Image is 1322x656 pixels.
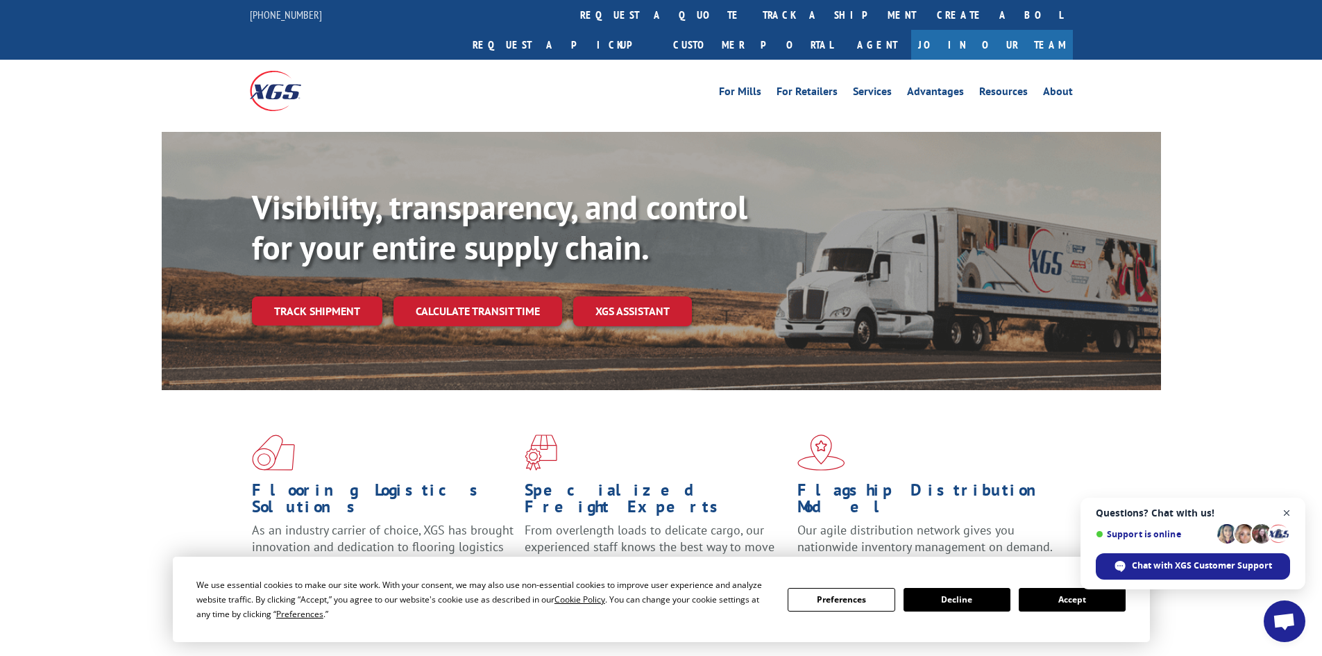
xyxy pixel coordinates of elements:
a: Resources [979,86,1028,101]
h1: Flooring Logistics Solutions [252,482,514,522]
span: Close chat [1278,505,1296,522]
div: Open chat [1264,600,1305,642]
img: xgs-icon-flagship-distribution-model-red [797,435,845,471]
span: Support is online [1096,529,1212,539]
span: As an industry carrier of choice, XGS has brought innovation and dedication to flooring logistics... [252,522,514,571]
button: Decline [904,588,1010,612]
a: Customer Portal [663,30,843,60]
a: Request a pickup [462,30,663,60]
span: Preferences [276,608,323,620]
span: Chat with XGS Customer Support [1132,560,1272,572]
a: [PHONE_NUMBER] [250,8,322,22]
a: Services [853,86,892,101]
div: Chat with XGS Customer Support [1096,553,1290,580]
img: xgs-icon-focused-on-flooring-red [525,435,557,471]
a: Agent [843,30,911,60]
button: Preferences [788,588,895,612]
a: Track shipment [252,296,382,326]
a: XGS ASSISTANT [573,296,692,326]
h1: Flagship Distribution Model [797,482,1060,522]
img: xgs-icon-total-supply-chain-intelligence-red [252,435,295,471]
span: Our agile distribution network gives you nationwide inventory management on demand. [797,522,1053,555]
a: Advantages [907,86,964,101]
a: For Retailers [777,86,838,101]
a: For Mills [719,86,761,101]
a: About [1043,86,1073,101]
span: Questions? Chat with us! [1096,507,1290,519]
button: Accept [1019,588,1126,612]
span: Cookie Policy [554,594,605,605]
div: Cookie Consent Prompt [173,557,1150,642]
b: Visibility, transparency, and control for your entire supply chain. [252,185,747,269]
h1: Specialized Freight Experts [525,482,787,522]
a: Join Our Team [911,30,1073,60]
a: Calculate transit time [393,296,562,326]
div: We use essential cookies to make our site work. With your consent, we may also use non-essential ... [196,578,771,621]
p: From overlength loads to delicate cargo, our experienced staff knows the best way to move your fr... [525,522,787,584]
